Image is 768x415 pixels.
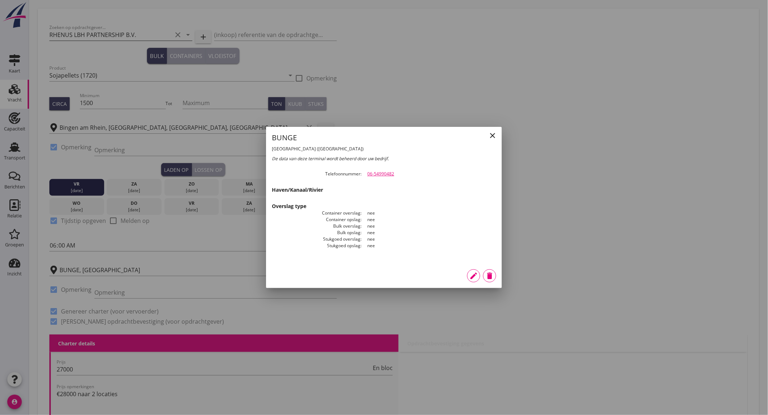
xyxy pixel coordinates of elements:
[272,202,496,210] h3: Overslag type
[361,216,496,223] dd: nee
[272,186,496,194] h3: Haven/Kanaal/Rivier
[272,223,361,229] dt: Bulk overslag
[272,236,361,242] dt: Stukgoed overslag
[361,223,496,229] dd: nee
[272,242,361,249] dt: Stukgoed opslag
[272,146,384,152] h2: [GEOGRAPHIC_DATA] ([GEOGRAPHIC_DATA])
[361,236,496,242] dd: nee
[272,155,496,162] div: De data van deze terminal wordt beheerd door uw bedrijf.
[485,271,494,280] i: delete
[272,229,361,236] dt: Bulk opslag
[361,242,496,249] dd: nee
[488,131,497,140] i: close
[361,229,496,236] dd: nee
[272,216,361,223] dt: Container opslag
[272,133,384,142] h1: BUNGE
[272,210,361,216] dt: Container overslag
[272,171,361,177] dt: Telefoonnummer
[469,271,478,280] i: edit
[361,210,496,216] dd: nee
[367,171,394,177] a: 06-54990482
